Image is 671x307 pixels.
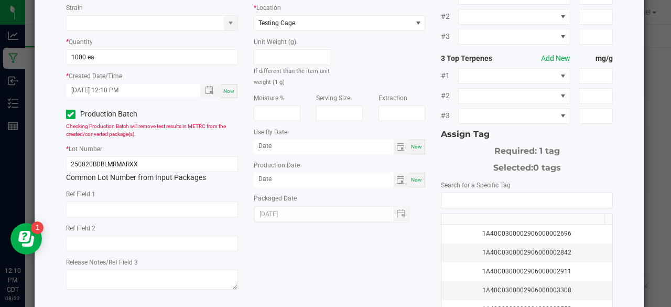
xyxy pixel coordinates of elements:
label: Unit Weight (g) [254,37,296,47]
span: NO DATA FOUND [458,68,570,84]
span: Now [223,88,234,94]
label: Ref Field 2 [66,224,95,233]
span: Toggle calendar [394,173,409,187]
span: Toggle popup [200,84,221,97]
label: Use By Date [254,128,287,137]
div: Common Lot Number from Input Packages [66,156,238,183]
span: #3 [441,31,458,42]
input: Date [254,140,394,153]
label: Production Batch [66,109,144,120]
label: Search for a Specific Tag [441,181,511,190]
div: 1A40C0300002906000002911 [448,267,606,277]
div: 1A40C0300002906000003308 [448,285,606,295]
label: Quantity [69,37,93,47]
div: 1A40C0300002906000002696 [448,229,606,239]
strong: mg/g [579,53,613,64]
label: Strain [66,3,83,13]
span: Now [411,144,422,150]
label: Production Date [254,161,300,170]
button: Add New [541,53,570,64]
input: NO DATA FOUND [441,193,612,208]
input: Created Datetime [67,84,189,97]
span: #2 [441,11,458,22]
label: Extraction [378,93,407,103]
label: Lot Number [69,144,102,154]
label: Release Notes/Ref Field 3 [66,258,138,267]
label: Serving Size [316,93,350,103]
small: If different than the item unit weight (1 g) [254,68,330,86]
iframe: Resource center unread badge [31,221,44,234]
input: Date [254,173,394,186]
strong: 3 Top Terpenes [441,53,510,64]
span: #3 [441,110,458,121]
label: Created Date/Time [69,71,122,81]
div: 1A40C0300002906000002842 [448,248,606,258]
span: Testing Cage [258,19,295,27]
div: Assign Tag [441,128,613,141]
span: 0 tags [533,163,561,173]
label: Location [256,3,281,13]
span: Checking Production Batch will remove test results in METRC from the created/converted package(s). [66,123,226,137]
div: Required: 1 tag [441,141,613,157]
span: Toggle calendar [394,140,409,154]
label: Ref Field 1 [66,189,95,199]
span: Now [411,177,422,183]
span: NO DATA FOUND [458,108,570,124]
span: #1 [441,70,458,81]
span: #2 [441,90,458,101]
label: Moisture % [254,93,285,103]
span: NO DATA FOUND [458,88,570,104]
iframe: Resource center [10,223,42,255]
label: Packaged Date [254,194,297,203]
div: Selected: [441,157,613,174]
